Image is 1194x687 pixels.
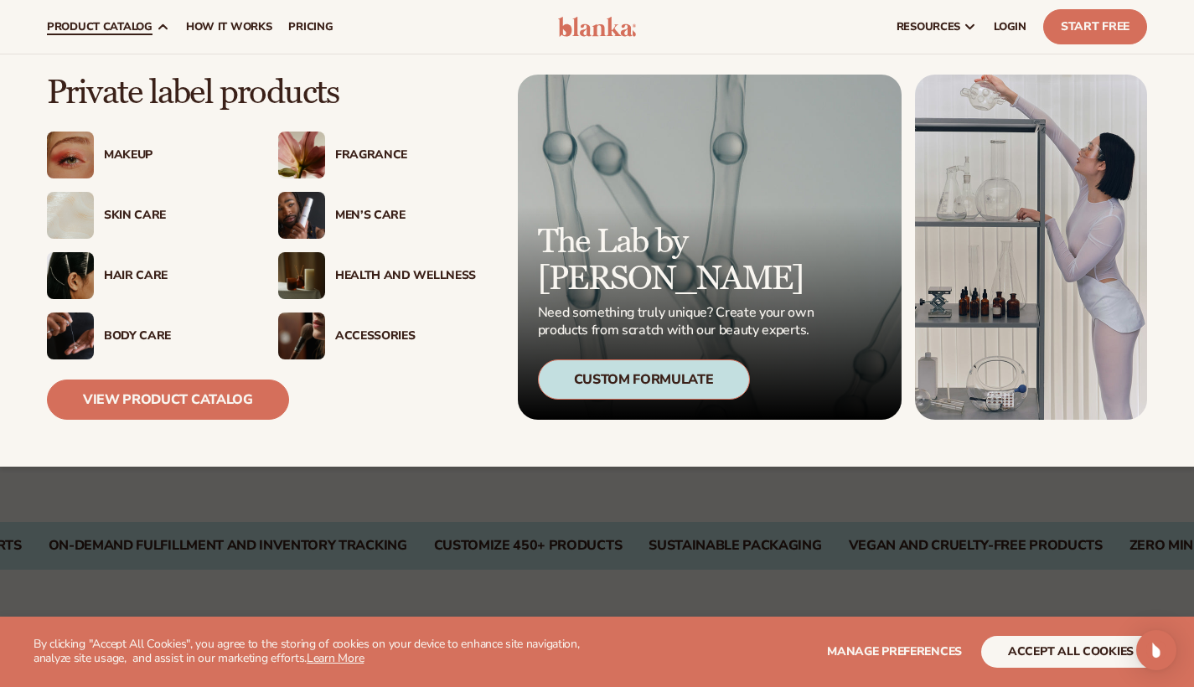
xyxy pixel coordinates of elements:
[827,636,962,668] button: Manage preferences
[538,304,819,339] p: Need something truly unique? Create your own products from scratch with our beauty experts.
[104,148,245,163] div: Makeup
[47,132,245,178] a: Female with glitter eye makeup. Makeup
[278,132,476,178] a: Pink blooming flower. Fragrance
[104,329,245,343] div: Body Care
[897,20,960,34] span: resources
[538,224,819,297] p: The Lab by [PERSON_NAME]
[538,359,750,400] div: Custom Formulate
[47,252,245,299] a: Female hair pulled back with clips. Hair Care
[288,20,333,34] span: pricing
[518,75,902,420] a: Microscopic product formula. The Lab by [PERSON_NAME] Need something truly unique? Create your ow...
[104,209,245,223] div: Skin Care
[558,17,637,37] img: logo
[47,132,94,178] img: Female with glitter eye makeup.
[994,20,1026,34] span: LOGIN
[1136,630,1176,670] div: Open Intercom Messenger
[278,252,325,299] img: Candles and incense on table.
[186,20,272,34] span: How It Works
[278,313,325,359] img: Female with makeup brush.
[307,650,364,666] a: Learn More
[827,643,962,659] span: Manage preferences
[47,313,94,359] img: Male hand applying moisturizer.
[47,75,476,111] p: Private label products
[981,636,1160,668] button: accept all cookies
[335,269,476,283] div: Health And Wellness
[915,75,1147,420] img: Female in lab with equipment.
[335,209,476,223] div: Men’s Care
[1043,9,1147,44] a: Start Free
[104,269,245,283] div: Hair Care
[47,313,245,359] a: Male hand applying moisturizer. Body Care
[278,252,476,299] a: Candles and incense on table. Health And Wellness
[278,313,476,359] a: Female with makeup brush. Accessories
[278,192,476,239] a: Male holding moisturizer bottle. Men’s Care
[335,148,476,163] div: Fragrance
[34,638,618,666] p: By clicking "Accept All Cookies", you agree to the storing of cookies on your device to enhance s...
[335,329,476,343] div: Accessories
[47,20,152,34] span: product catalog
[47,380,289,420] a: View Product Catalog
[47,252,94,299] img: Female hair pulled back with clips.
[278,192,325,239] img: Male holding moisturizer bottle.
[278,132,325,178] img: Pink blooming flower.
[47,192,245,239] a: Cream moisturizer swatch. Skin Care
[47,192,94,239] img: Cream moisturizer swatch.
